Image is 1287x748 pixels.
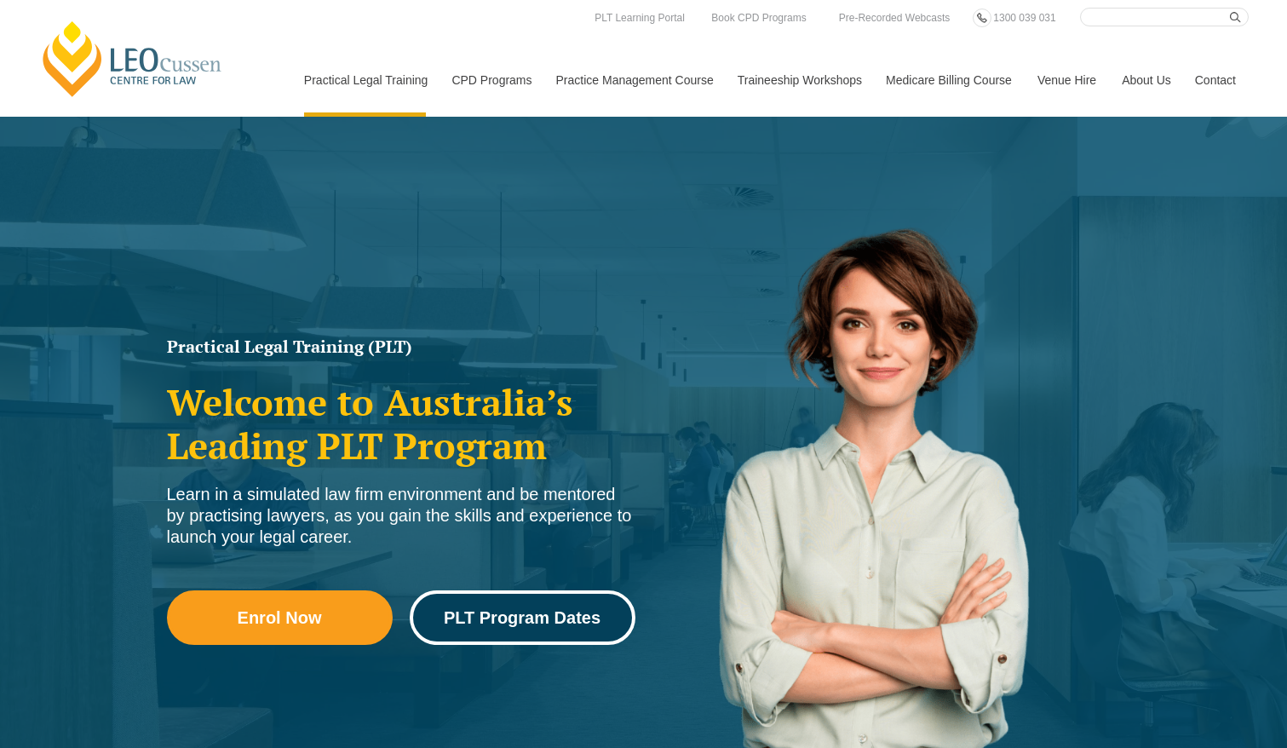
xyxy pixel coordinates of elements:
a: Contact [1182,43,1249,117]
a: PLT Program Dates [410,590,635,645]
span: PLT Program Dates [444,609,600,626]
div: Learn in a simulated law firm environment and be mentored by practising lawyers, as you gain the ... [167,484,635,548]
a: Venue Hire [1025,43,1109,117]
a: Practice Management Course [543,43,725,117]
h2: Welcome to Australia’s Leading PLT Program [167,381,635,467]
span: Enrol Now [238,609,322,626]
a: Book CPD Programs [707,9,810,27]
a: About Us [1109,43,1182,117]
a: Practical Legal Training [291,43,440,117]
a: [PERSON_NAME] Centre for Law [38,19,227,99]
a: CPD Programs [439,43,543,117]
a: Enrol Now [167,590,393,645]
a: Traineeship Workshops [725,43,873,117]
a: 1300 039 031 [989,9,1060,27]
h1: Practical Legal Training (PLT) [167,338,635,355]
a: Pre-Recorded Webcasts [835,9,955,27]
a: Medicare Billing Course [873,43,1025,117]
a: PLT Learning Portal [590,9,689,27]
span: 1300 039 031 [993,12,1055,24]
